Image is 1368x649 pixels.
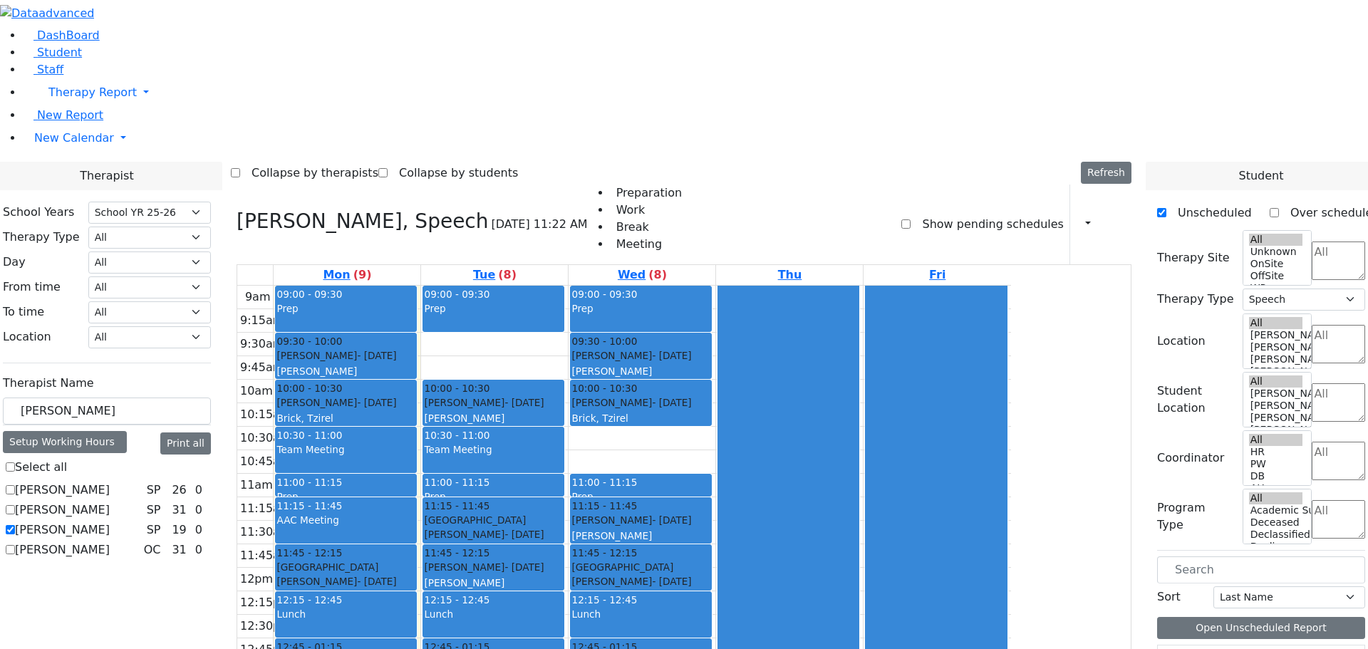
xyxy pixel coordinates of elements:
input: Search [3,398,211,425]
span: - [DATE] [652,514,691,526]
label: [PERSON_NAME] [15,482,110,499]
span: 11:00 - 11:15 [424,477,489,488]
span: - [DATE] [652,576,691,587]
div: Prep [276,301,415,316]
label: Unscheduled [1166,202,1252,224]
span: Staff [37,63,63,76]
option: DB [1249,470,1303,482]
label: [PERSON_NAME] [15,541,110,559]
div: 12:30pm [237,618,294,635]
div: [PERSON_NAME] [571,348,710,363]
span: Therapy Report [48,85,137,99]
label: [PERSON_NAME] [15,502,110,519]
option: Unknown [1249,246,1303,258]
option: [PERSON_NAME] 2 [1249,365,1303,378]
span: 10:30 - 11:00 [424,430,489,441]
label: [PERSON_NAME] [15,521,110,539]
label: Select all [15,459,67,476]
span: 11:15 - 11:45 [424,499,489,513]
textarea: Search [1312,242,1365,280]
span: 11:45 - 12:15 [276,546,342,560]
div: 10:45am [237,453,294,470]
div: 9am [242,289,274,306]
label: Location [1157,333,1206,350]
option: All [1249,492,1303,504]
label: (8) [648,266,667,284]
label: Therapy Site [1157,249,1230,266]
a: September 8, 2025 [320,265,374,285]
span: [GEOGRAPHIC_DATA] [424,513,526,527]
span: - [DATE] [504,397,544,408]
option: Declassified [1249,529,1303,541]
a: DashBoard [23,28,100,42]
span: - [DATE] [357,397,396,408]
div: 10:15am [237,406,294,423]
span: Student [1238,167,1283,185]
div: [PERSON_NAME] [571,364,710,378]
span: 11:15 - 11:45 [571,499,637,513]
div: Lunch [571,607,710,621]
div: 12pm [237,571,276,588]
option: [PERSON_NAME] 4 [1249,341,1303,353]
div: [PERSON_NAME] [571,395,710,410]
option: [PERSON_NAME] 3 [1249,412,1303,424]
option: All [1249,234,1303,246]
li: Break [611,219,682,236]
span: - [DATE] [652,397,691,408]
div: 31 [169,541,189,559]
textarea: Search [1312,500,1365,539]
div: SP [141,482,167,499]
option: PW [1249,458,1303,470]
option: OnSite [1249,258,1303,270]
div: Brick, Tzirel [571,411,710,425]
a: New Report [23,108,103,122]
label: To time [3,303,44,321]
span: DashBoard [37,28,100,42]
textarea: Search [1312,325,1365,363]
li: Meeting [611,236,682,253]
div: 10am [237,383,276,400]
span: 09:30 - 10:00 [571,334,637,348]
div: 11am [237,477,276,494]
div: OC [138,541,167,559]
span: - [DATE] [357,576,396,587]
textarea: Search [1312,383,1365,422]
div: 0 [192,521,205,539]
span: - [DATE] [357,350,396,361]
span: New Report [37,108,103,122]
span: 09:00 - 09:30 [276,289,342,300]
span: [DATE] 11:22 AM [492,216,588,233]
div: [PERSON_NAME] [571,529,710,543]
span: 09:00 - 09:30 [424,289,489,300]
span: 10:00 - 10:30 [571,381,637,395]
option: OffSite [1249,270,1303,282]
span: Student [37,46,82,59]
button: Print all [160,432,211,455]
div: AAC Meeting [276,513,415,527]
h3: [PERSON_NAME], Speech [237,209,489,234]
label: From time [3,279,61,296]
label: Student Location [1157,383,1234,417]
label: Therapy Type [1157,291,1234,308]
div: [PERSON_NAME] [571,574,710,588]
span: 11:45 - 12:15 [424,546,489,560]
div: Prep [424,301,563,316]
label: Sort [1157,588,1181,606]
span: 11:15 - 11:45 [276,500,342,512]
div: Team Meeting [276,442,415,457]
a: New Calendar [23,124,1368,152]
div: [PERSON_NAME] [424,576,563,590]
option: Academic Support [1249,504,1303,516]
a: Student [23,46,82,59]
a: September 10, 2025 [615,265,670,285]
span: 11:45 - 12:15 [571,546,637,560]
option: All [1249,317,1303,329]
label: Location [3,328,51,346]
div: Team Meeting [424,442,563,457]
div: [PERSON_NAME] [276,574,415,588]
a: September 11, 2025 [775,265,805,285]
label: Therapy Type [3,229,80,246]
span: - [DATE] [504,561,544,573]
div: 9:45am [237,359,286,376]
span: [GEOGRAPHIC_DATA] [276,560,378,574]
